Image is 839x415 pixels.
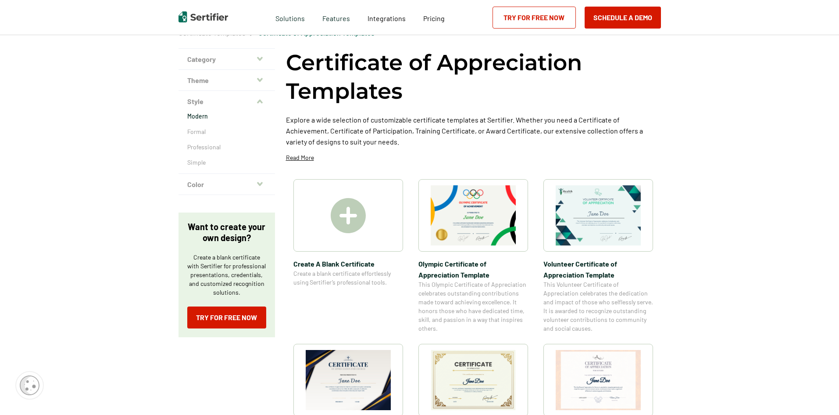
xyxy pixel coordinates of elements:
a: Integrations [368,12,406,23]
span: Olympic Certificate of Appreciation​ Template [418,258,528,280]
button: Theme [179,70,275,91]
p: Create a blank certificate with Sertifier for professional presentations, credentials, and custom... [187,253,266,297]
span: Integrations [368,14,406,22]
img: Olympic Certificate of Appreciation​ Template [431,185,516,245]
a: Volunteer Certificate of Appreciation TemplateVolunteer Certificate of Appreciation TemplateThis ... [543,179,653,333]
img: Certificate of Appreciation for Church​ [306,350,391,410]
button: Schedule a Demo [585,7,661,29]
p: Read More [286,153,314,162]
img: Certificate of Appreciation for Donors​ Template [556,350,641,410]
a: Try for Free Now [187,307,266,328]
img: Sertifier | Digital Credentialing Platform [179,11,228,22]
span: Solutions [275,12,305,23]
img: Cookie Popup Icon [20,375,39,395]
img: Volunteer Certificate of Appreciation Template [556,185,641,245]
p: Explore a wide selection of customizable certificate templates at Sertifier. Whether you need a C... [286,114,661,147]
button: Style [179,91,275,112]
a: Try for Free Now [493,7,576,29]
h1: Certificate of Appreciation Templates [286,48,661,105]
span: Create a blank certificate effortlessly using Sertifier’s professional tools. [293,269,403,287]
span: Create A Blank Certificate [293,258,403,269]
a: Simple [187,158,266,167]
a: Professional [187,143,266,152]
img: Army Certificate of Appreciation​ Template [431,350,516,410]
iframe: Chat Widget [795,373,839,415]
button: Category [179,49,275,70]
button: Color [179,174,275,195]
a: Modern [187,112,266,121]
span: This Volunteer Certificate of Appreciation celebrates the dedication and impact of those who self... [543,280,653,333]
a: Pricing [423,12,445,23]
span: Pricing [423,14,445,22]
img: Create A Blank Certificate [331,198,366,233]
a: Formal [187,127,266,136]
a: Olympic Certificate of Appreciation​ TemplateOlympic Certificate of Appreciation​ TemplateThis Ol... [418,179,528,333]
span: Features [322,12,350,23]
div: Style [179,112,275,174]
p: Want to create your own design? [187,221,266,243]
span: This Olympic Certificate of Appreciation celebrates outstanding contributions made toward achievi... [418,280,528,333]
span: Volunteer Certificate of Appreciation Template [543,258,653,280]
